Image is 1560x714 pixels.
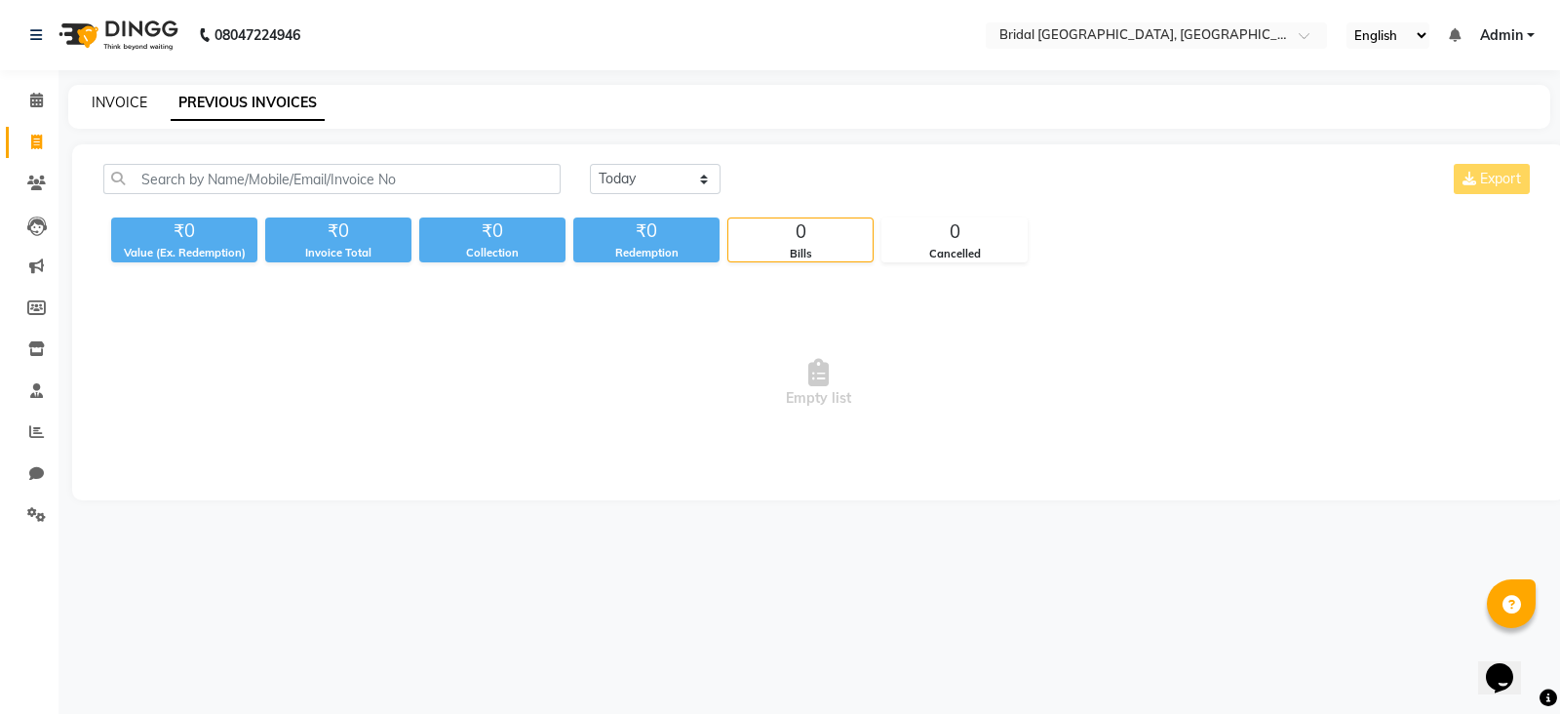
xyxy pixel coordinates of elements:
div: ₹0 [419,218,565,245]
img: logo [50,8,183,62]
span: Empty list [103,286,1534,481]
b: 08047224946 [214,8,300,62]
div: ₹0 [265,218,411,245]
a: PREVIOUS INVOICES [171,86,325,121]
div: Bills [728,246,873,262]
div: Collection [419,245,565,261]
div: ₹0 [111,218,257,245]
span: Admin [1480,25,1523,46]
div: ₹0 [573,218,720,245]
div: 0 [882,218,1027,246]
div: Redemption [573,245,720,261]
input: Search by Name/Mobile/Email/Invoice No [103,164,561,194]
a: INVOICE [92,94,147,111]
div: Cancelled [882,246,1027,262]
div: 0 [728,218,873,246]
iframe: chat widget [1478,636,1540,694]
div: Value (Ex. Redemption) [111,245,257,261]
div: Invoice Total [265,245,411,261]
